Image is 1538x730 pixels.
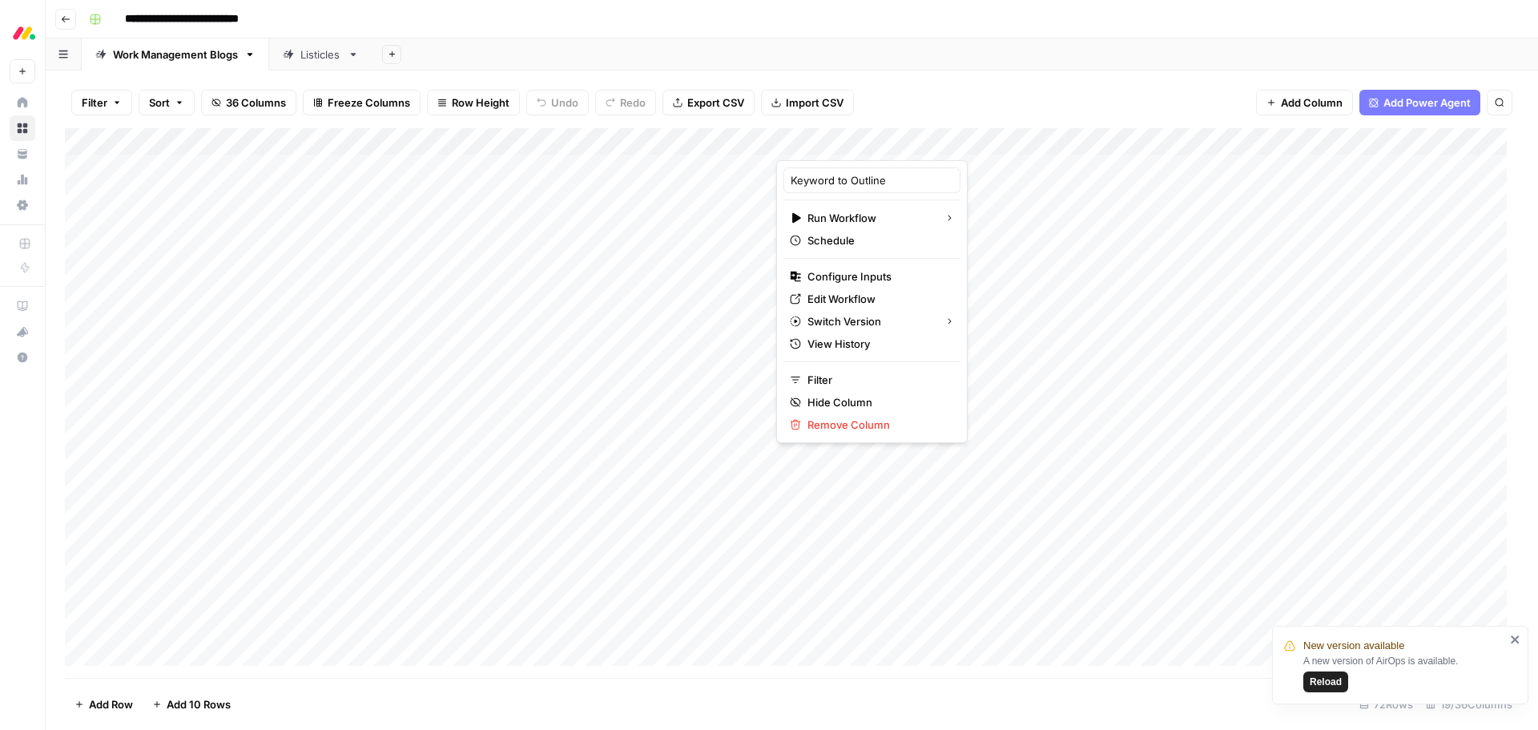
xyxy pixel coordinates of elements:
span: New version available [1303,638,1404,654]
span: Import CSV [786,95,843,111]
a: Home [10,90,35,115]
button: Undo [526,90,589,115]
span: Add Column [1281,95,1343,111]
button: Row Height [427,90,520,115]
span: Freeze Columns [328,95,410,111]
button: Redo [595,90,656,115]
span: Configure Inputs [807,268,948,284]
span: Sort [149,95,170,111]
span: Row Height [452,95,509,111]
span: Filter [82,95,107,111]
div: 19/36 Columns [1419,692,1519,717]
a: Work Management Blogs [82,38,269,71]
div: 72 Rows [1353,692,1419,717]
button: Reload [1303,672,1348,692]
a: Settings [10,192,35,218]
span: Add Power Agent [1383,95,1471,111]
span: Filter [807,372,948,388]
div: What's new? [10,320,34,344]
a: AirOps Academy [10,293,35,319]
a: Your Data [10,141,35,167]
button: Filter [71,90,132,115]
button: Freeze Columns [303,90,421,115]
span: Schedule [807,232,948,248]
button: close [1510,633,1521,646]
img: Monday.com Logo [10,18,38,47]
span: Export CSV [687,95,744,111]
div: Listicles [300,46,341,63]
button: 36 Columns [201,90,296,115]
button: Import CSV [761,90,854,115]
a: Listicles [269,38,372,71]
span: Hide Column [807,394,948,410]
span: Remove Column [807,417,948,433]
span: Run Workflow [807,210,932,226]
span: Add Row [89,696,133,712]
button: Add Row [65,692,143,717]
span: Redo [620,95,646,111]
a: Browse [10,115,35,141]
span: Switch Version [807,313,932,329]
span: Edit Workflow [807,291,948,307]
button: Workspace: Monday.com [10,13,35,53]
span: Undo [551,95,578,111]
button: Help + Support [10,345,35,370]
span: Add 10 Rows [167,696,231,712]
a: Usage [10,167,35,192]
div: A new version of AirOps is available. [1303,654,1505,692]
span: View History [807,336,948,352]
span: 36 Columns [226,95,286,111]
button: Sort [139,90,195,115]
button: Add Power Agent [1359,90,1480,115]
div: Work Management Blogs [113,46,238,63]
button: Add Column [1256,90,1353,115]
span: Reload [1310,675,1342,689]
button: Add 10 Rows [143,692,240,717]
button: Export CSV [662,90,755,115]
button: What's new? [10,319,35,345]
